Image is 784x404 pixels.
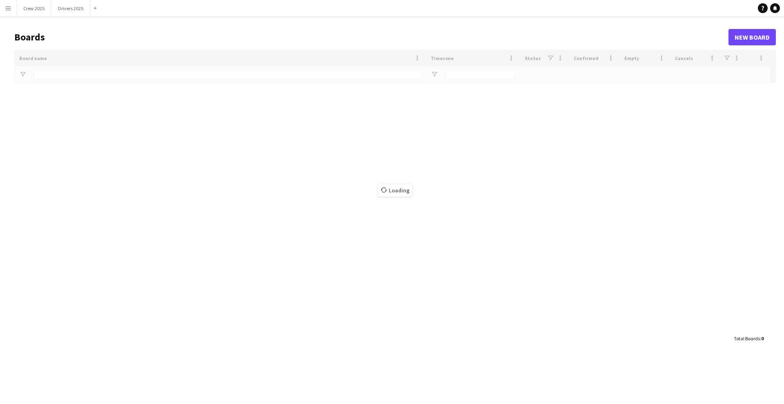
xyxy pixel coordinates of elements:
[14,31,728,43] h1: Boards
[761,335,764,342] span: 0
[734,330,764,346] div: :
[378,184,412,196] span: Loading
[17,0,51,16] button: Crew 2025
[728,29,776,45] a: New Board
[734,335,760,342] span: Total Boards
[51,0,90,16] button: Drivers 2025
